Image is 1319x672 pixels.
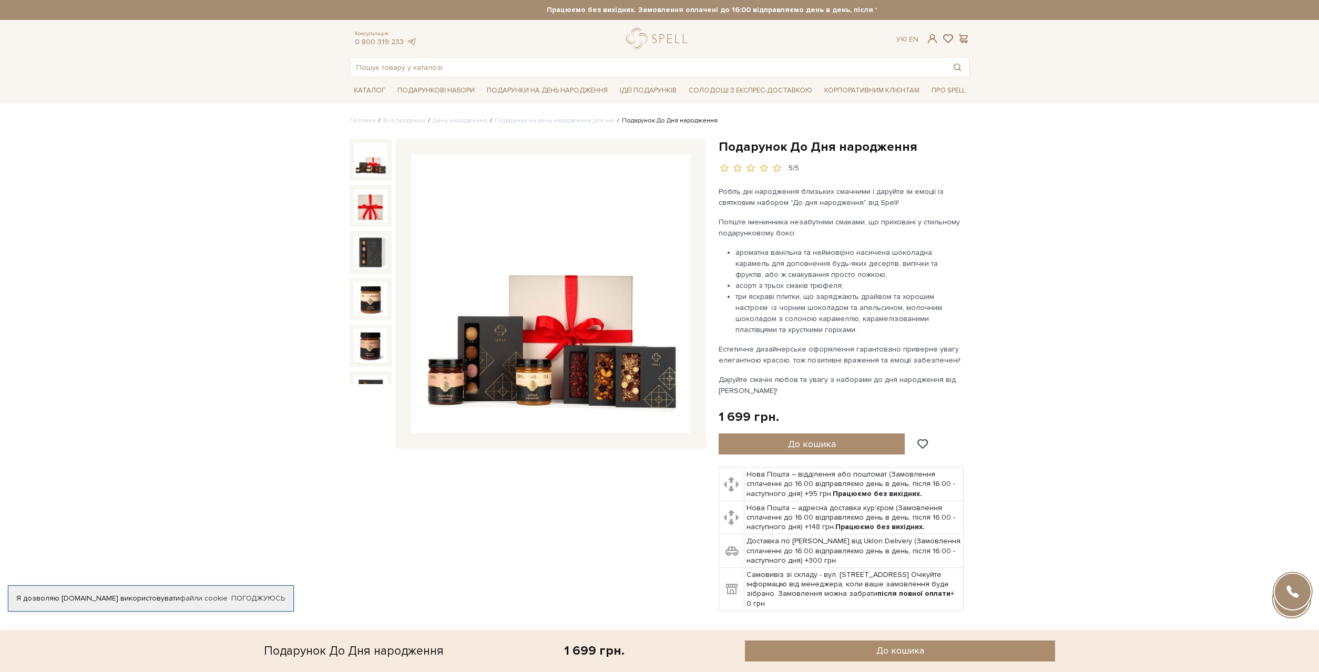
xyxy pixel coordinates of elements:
div: 1 699 грн. [564,643,625,659]
img: Подарунок До Дня народження [354,375,387,409]
td: Нова Пошта – відділення або поштомат (Замовлення сплаченні до 16:00 відправляємо день в день, піс... [744,468,964,501]
li: ароматна ванільна та неймовірно насичена шоколадна карамель для доповнення будь-яких десертів, ви... [735,247,965,280]
p: Потіште іменинника незабутніми смаками, що приховані у стильному подарунковому боксі: [719,216,965,239]
a: День народження [433,117,487,125]
a: Корпоративним клієнтам [820,81,924,99]
span: | [905,35,907,44]
span: До кошика [788,438,836,450]
b: Працюємо без вихідних. [835,522,925,531]
li: три яскраві плитки, що заряджають драйвом та хорошим настроєм: із чорним шоколадом та апельсином,... [735,291,965,335]
li: асорті з трьох смаків трюфеля; [735,280,965,291]
p: Робіть дні народження близьких смачними і даруйте їм емоції із святковим набором "До дня народжен... [719,186,965,208]
span: Подарункові набори [393,82,479,99]
span: Ідеї подарунків [616,82,681,99]
img: Подарунок До Дня народження [412,154,690,433]
a: Головна [350,117,376,125]
b: після повної оплати [877,589,950,598]
div: 5/5 [789,163,799,173]
td: Самовивіз зі складу - вул. [STREET_ADDRESS] Очікуйте інформацію від менеджера, коли ваше замовлен... [744,568,964,611]
td: Нова Пошта – адресна доставка кур'єром (Замовлення сплаченні до 16:00 відправляємо день в день, п... [744,501,964,534]
a: Подарунки на день народження для неї [495,117,615,125]
a: logo [626,28,692,49]
p: Даруйте смачні любов та увагу з наборами до дня народження від [PERSON_NAME]! [719,374,965,396]
a: Солодощі з експрес-доставкою [684,81,816,99]
a: 0 800 319 233 [355,37,404,46]
img: Подарунок До Дня народження [354,189,387,223]
a: telegram [406,37,417,46]
li: Подарунок До Дня народження [615,116,718,126]
td: Доставка по [PERSON_NAME] від Uklon Delivery (Замовлення сплаченні до 16:00 відправляємо день в д... [744,534,964,568]
input: Пошук товару у каталозі [350,58,945,77]
h1: Подарунок До Дня народження [719,139,970,155]
a: Погоджуюсь [231,594,285,603]
span: До кошика [876,645,924,657]
span: Подарунки на День народження [483,82,612,99]
div: 1 699 грн. [719,409,779,425]
a: Вся продукція [383,117,425,125]
p: Естетичне дизайнерське оформлення гарантовано приверне увагу елегантною красою, тож позитивні вра... [719,344,965,366]
div: Я дозволяю [DOMAIN_NAME] використовувати [8,594,293,603]
div: Подарунок До Дня народження [264,640,444,661]
button: До кошика [745,640,1055,661]
img: Подарунок До Дня народження [354,282,387,316]
span: Каталог [350,82,390,99]
strong: Працюємо без вихідних. Замовлення оплачені до 16:00 відправляємо день в день, після 16:00 - насту... [443,5,1063,15]
img: Подарунок До Дня народження [354,143,387,177]
span: Про Spell [927,82,969,99]
b: Працюємо без вихідних. [833,489,922,498]
div: Ук [896,35,918,44]
img: Подарунок До Дня народження [354,235,387,269]
span: Консультація: [355,30,417,37]
img: Подарунок До Дня народження [354,328,387,362]
button: Пошук товару у каталозі [945,58,969,77]
a: En [909,35,918,44]
button: До кошика [719,433,905,454]
a: файли cookie [180,594,228,603]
